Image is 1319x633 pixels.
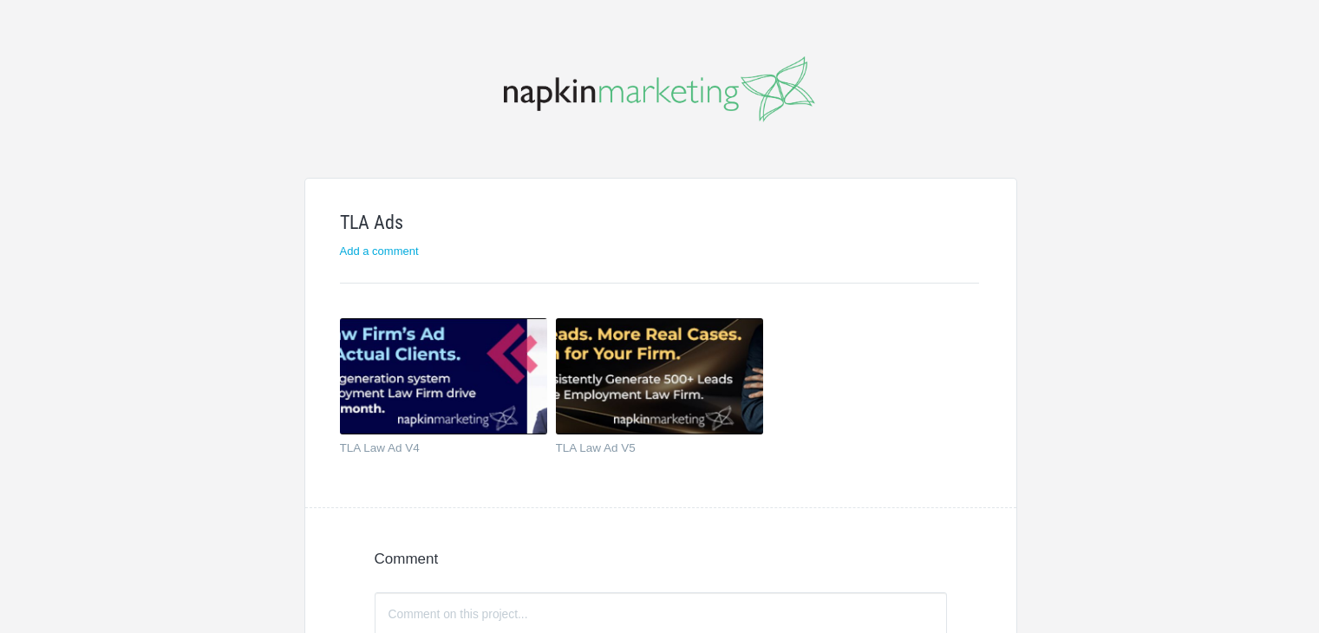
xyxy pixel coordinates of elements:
[556,442,742,460] a: TLA Law Ad V5
[340,245,419,258] a: Add a comment
[340,213,979,232] h1: TLA Ads
[504,56,815,122] img: napkinmarketing-logo_20160520102043.png
[340,318,547,434] img: napkinmarketing_iuso0i_thumb.jpg
[375,551,947,566] h4: Comment
[340,442,526,460] a: TLA Law Ad V4
[556,318,763,434] img: napkinmarketing_tiw1bu_thumb.jpg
